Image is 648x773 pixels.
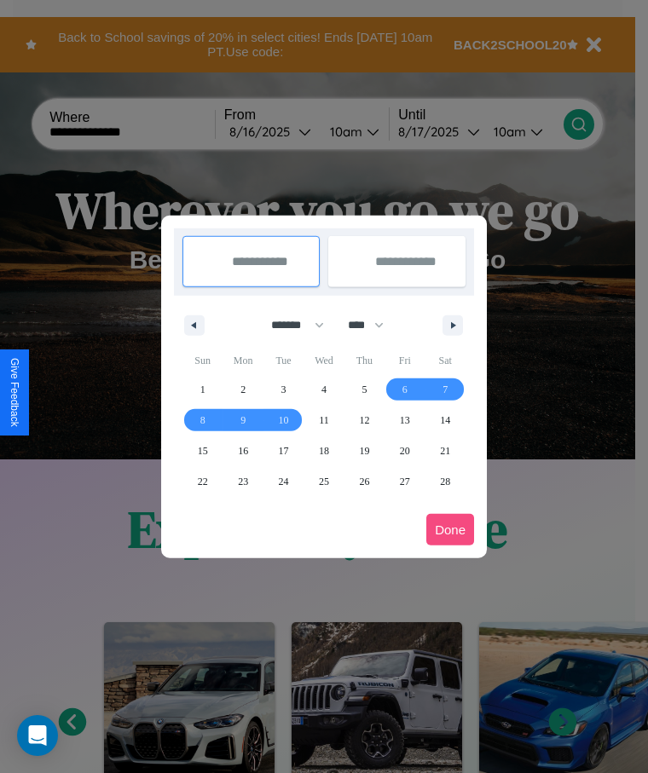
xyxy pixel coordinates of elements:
[440,436,450,466] span: 21
[385,405,425,436] button: 13
[385,436,425,466] button: 20
[182,347,223,374] span: Sun
[426,514,474,545] button: Done
[440,405,450,436] span: 14
[223,405,263,436] button: 9
[402,374,408,405] span: 6
[279,405,289,436] span: 10
[223,466,263,497] button: 23
[359,405,369,436] span: 12
[200,405,205,436] span: 8
[304,436,344,466] button: 18
[263,466,304,497] button: 24
[182,436,223,466] button: 15
[263,405,304,436] button: 10
[385,374,425,405] button: 6
[182,374,223,405] button: 1
[359,436,369,466] span: 19
[279,466,289,497] span: 24
[319,466,329,497] span: 25
[321,374,327,405] span: 4
[263,436,304,466] button: 17
[182,405,223,436] button: 8
[319,436,329,466] span: 18
[279,436,289,466] span: 17
[344,374,385,405] button: 5
[425,466,466,497] button: 28
[198,436,208,466] span: 15
[238,466,248,497] span: 23
[223,374,263,405] button: 2
[443,374,448,405] span: 7
[263,374,304,405] button: 3
[385,347,425,374] span: Fri
[9,358,20,427] div: Give Feedback
[425,436,466,466] button: 21
[344,347,385,374] span: Thu
[198,466,208,497] span: 22
[344,405,385,436] button: 12
[304,347,344,374] span: Wed
[362,374,367,405] span: 5
[200,374,205,405] span: 1
[385,466,425,497] button: 27
[263,347,304,374] span: Tue
[425,374,466,405] button: 7
[440,466,450,497] span: 28
[17,715,58,756] div: Open Intercom Messenger
[400,405,410,436] span: 13
[319,405,329,436] span: 11
[240,374,246,405] span: 2
[223,436,263,466] button: 16
[281,374,286,405] span: 3
[304,374,344,405] button: 4
[240,405,246,436] span: 9
[238,436,248,466] span: 16
[425,405,466,436] button: 14
[400,466,410,497] span: 27
[182,466,223,497] button: 22
[344,466,385,497] button: 26
[304,466,344,497] button: 25
[400,436,410,466] span: 20
[344,436,385,466] button: 19
[359,466,369,497] span: 26
[304,405,344,436] button: 11
[425,347,466,374] span: Sat
[223,347,263,374] span: Mon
